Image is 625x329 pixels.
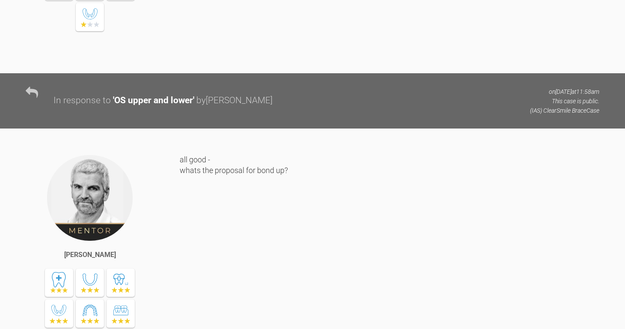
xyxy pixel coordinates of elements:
[46,154,133,242] img: Ross Hobson
[530,96,599,106] p: This case is public.
[530,87,599,96] p: on [DATE] at 11:58am
[113,93,194,108] div: ' OS upper and lower '
[530,106,599,115] p: (IAS) ClearSmile Brace Case
[64,249,116,260] div: [PERSON_NAME]
[196,93,273,108] div: by [PERSON_NAME]
[53,93,111,108] div: In response to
